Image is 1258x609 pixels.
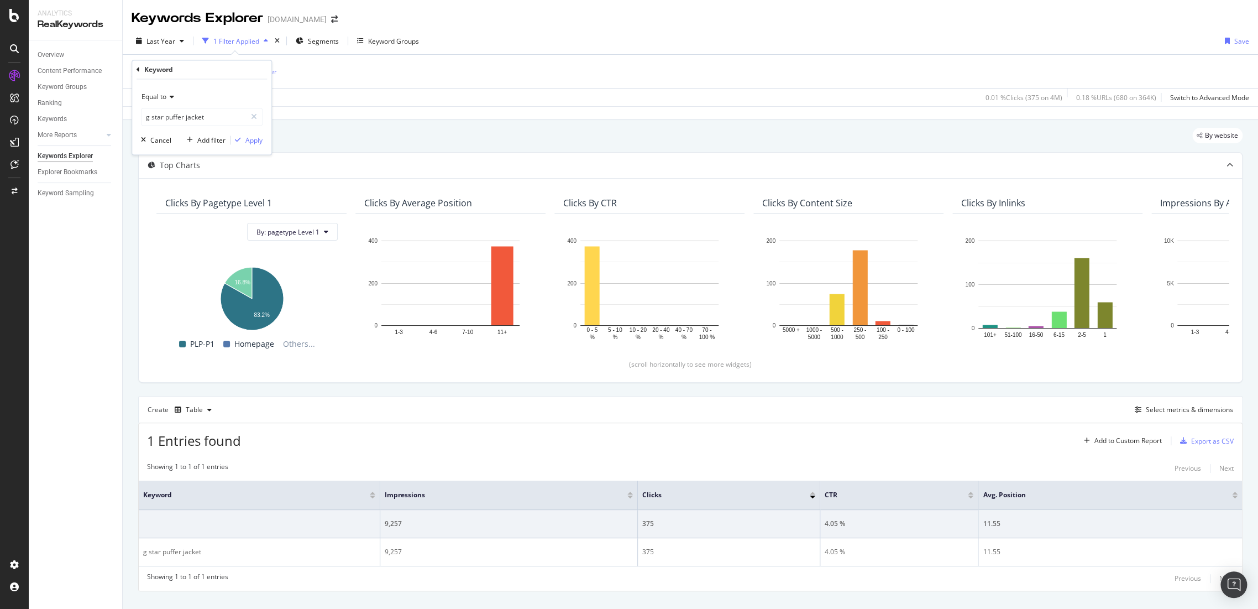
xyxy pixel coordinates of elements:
[855,334,864,340] text: 500
[197,136,226,145] div: Add filter
[1191,436,1234,446] div: Export as CSV
[38,129,103,141] a: More Reports
[825,519,974,529] div: 4.05 %
[965,282,974,288] text: 100
[38,97,114,109] a: Ranking
[38,188,114,199] a: Keyword Sampling
[1078,332,1086,338] text: 2-5
[165,262,338,332] svg: A chart.
[983,547,1238,557] div: 11.55
[385,547,633,557] div: 9,257
[38,49,114,61] a: Overview
[38,65,114,77] a: Content Performance
[38,150,93,162] div: Keywords Explorer
[699,334,715,340] text: 100 %
[186,407,203,413] div: Table
[642,490,793,500] span: Clicks
[308,37,339,46] span: Segments
[766,238,775,244] text: 200
[1004,332,1022,338] text: 51-100
[364,235,537,341] svg: A chart.
[808,334,821,340] text: 5000
[38,166,114,178] a: Explorer Bookmarks
[563,235,736,341] svg: A chart.
[1205,132,1238,139] span: By website
[1191,329,1199,335] text: 1-3
[331,15,338,23] div: arrow-right-arrow-left
[143,547,375,557] div: g star puffer jacket
[1219,462,1234,475] button: Next
[878,334,888,340] text: 250
[38,166,97,178] div: Explorer Bookmarks
[766,280,775,287] text: 100
[608,327,622,334] text: 5 - 10
[146,37,175,46] span: Last Year
[247,223,338,241] button: By: pagetype Level 1
[1225,329,1234,335] text: 4-6
[1146,405,1233,414] div: Select metrics & dimensions
[762,235,935,341] div: A chart.
[573,322,576,329] text: 0
[353,32,423,50] button: Keyword Groups
[1175,464,1201,473] div: Previous
[38,113,67,125] div: Keywords
[429,329,438,335] text: 4-6
[38,9,113,18] div: Analytics
[658,334,663,340] text: %
[1079,432,1162,450] button: Add to Custom Report
[1175,462,1201,475] button: Previous
[291,32,343,50] button: Segments
[1175,574,1201,583] div: Previous
[642,519,815,529] div: 375
[190,337,214,351] span: PLP-P1
[986,93,1062,102] div: 0.01 % Clicks ( 375 on 4M )
[137,135,171,146] button: Cancel
[702,327,711,334] text: 70 -
[965,238,974,244] text: 200
[368,37,419,46] div: Keyword Groups
[245,136,263,145] div: Apply
[567,238,576,244] text: 400
[254,313,269,319] text: 83.2%
[38,150,114,162] a: Keywords Explorer
[368,280,378,287] text: 200
[831,334,843,340] text: 1000
[38,188,94,199] div: Keyword Sampling
[143,490,353,500] span: Keyword
[235,279,250,285] text: 16.8%
[567,280,576,287] text: 200
[147,431,241,450] span: 1 Entries found
[374,322,378,329] text: 0
[395,329,403,335] text: 1-3
[961,235,1134,345] svg: A chart.
[141,92,166,102] span: Equal to
[675,327,693,334] text: 40 - 70
[38,65,102,77] div: Content Performance
[385,519,633,529] div: 9,257
[152,360,1229,369] div: (scroll horizontally to see more widgets)
[586,327,597,334] text: 0 - 5
[961,197,1025,209] div: Clicks By Inlinks
[642,547,815,557] div: 375
[825,547,974,557] div: 4.05 %
[497,329,507,335] text: 11+
[563,197,617,209] div: Clicks By CTR
[971,325,974,331] text: 0
[198,32,272,50] button: 1 Filter Applied
[160,160,200,171] div: Top Charts
[1167,280,1174,287] text: 5K
[1176,432,1234,450] button: Export as CSV
[897,327,915,334] text: 0 - 100
[1234,37,1249,46] div: Save
[364,197,472,209] div: Clicks By Average Position
[1175,572,1201,585] button: Previous
[762,197,852,209] div: Clicks By Content Size
[38,49,64,61] div: Overview
[825,490,952,500] span: CTR
[38,81,114,93] a: Keyword Groups
[984,332,997,338] text: 101+
[1220,32,1249,50] button: Save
